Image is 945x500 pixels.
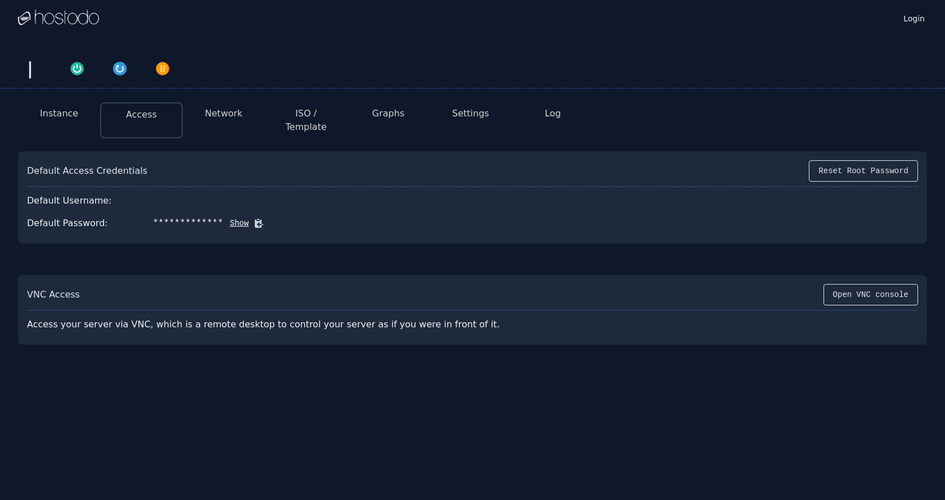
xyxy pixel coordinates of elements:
button: Show [223,218,249,229]
img: Restart [112,61,128,76]
a: Login [901,11,927,24]
button: Access [126,108,157,121]
button: Reset Root Password [809,160,918,182]
button: Log [545,107,561,120]
button: Settings [452,107,489,120]
div: Access your server via VNC, which is a remote desktop to control your server as if you were in fr... [27,313,531,336]
div: | [22,58,38,79]
button: Graphs [372,107,404,120]
button: Power Off [141,58,184,76]
button: Instance [40,107,78,120]
div: Default Password: [27,217,108,230]
button: Network [205,107,242,120]
button: Restart [98,58,141,76]
div: VNC Access [27,288,80,301]
div: Default Username: [27,194,112,208]
img: Logo [18,10,99,26]
div: Default Access Credentials [27,164,147,178]
button: Open VNC console [823,284,918,305]
img: Power Off [155,61,170,76]
button: ISO / Template [274,107,338,134]
img: Power On [69,61,85,76]
button: Power On [56,58,98,76]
